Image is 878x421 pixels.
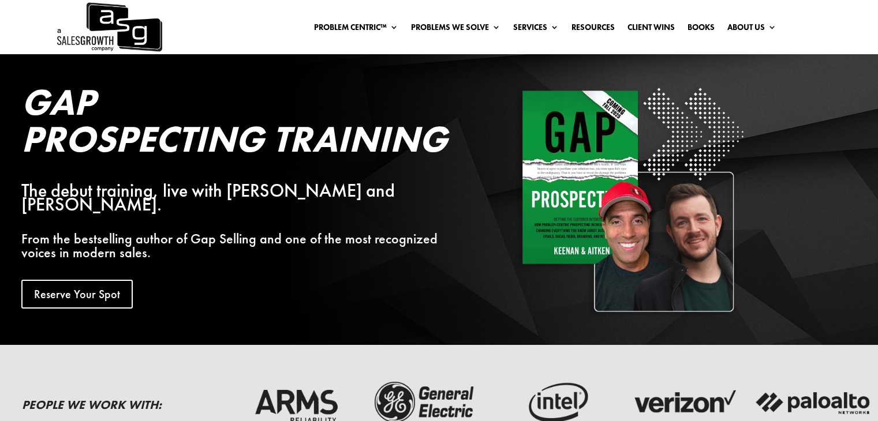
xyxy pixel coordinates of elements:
[688,23,715,36] a: Books
[314,23,398,36] a: Problem Centric™
[627,23,675,36] a: Client Wins
[21,232,454,260] p: From the bestselling author of Gap Selling and one of the most recognized voices in modern sales.
[21,280,133,309] a: Reserve Your Spot
[516,84,748,315] img: Square White - Shadow
[571,23,615,36] a: Resources
[21,184,454,212] div: The debut training, live with [PERSON_NAME] and [PERSON_NAME].
[513,23,559,36] a: Services
[727,23,776,36] a: About Us
[21,84,454,163] h2: Gap Prospecting Training
[411,23,500,36] a: Problems We Solve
